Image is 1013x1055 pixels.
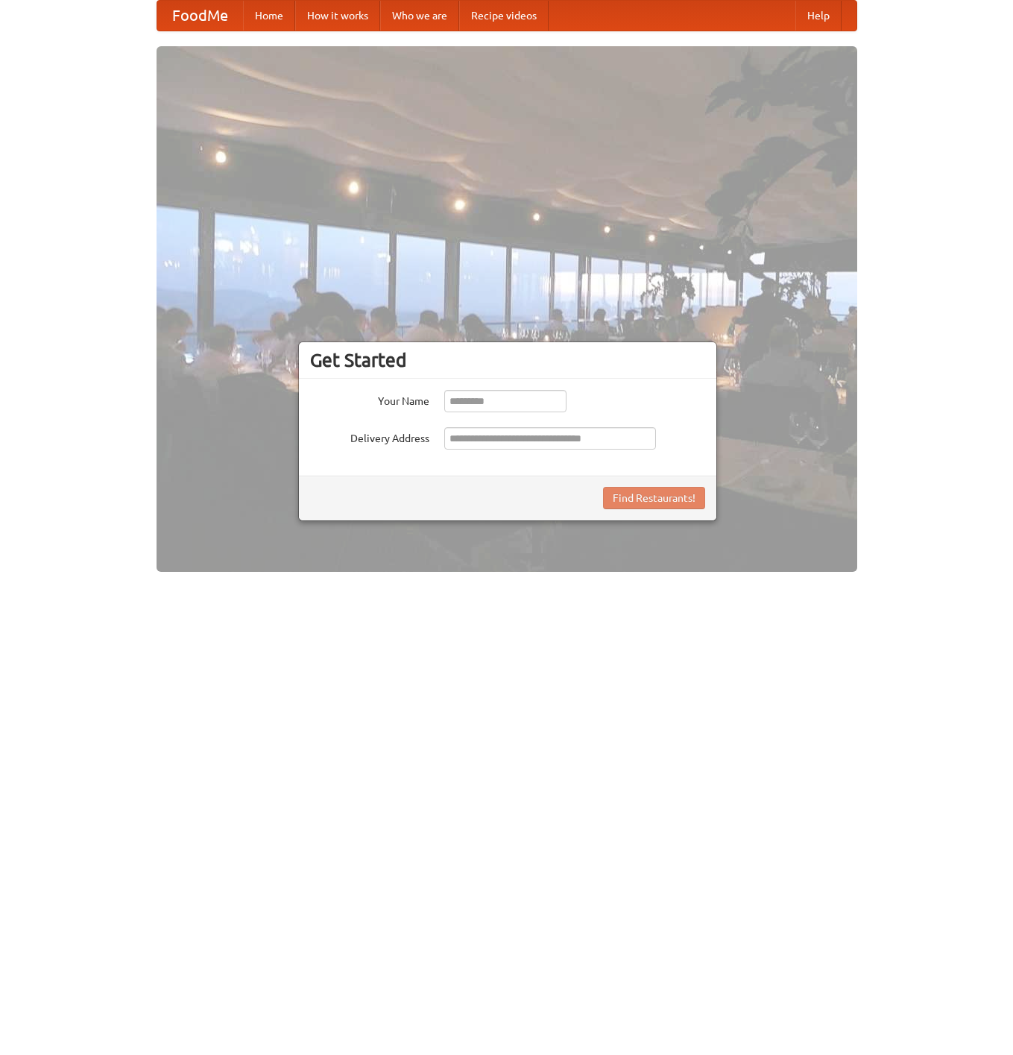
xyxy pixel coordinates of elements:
[795,1,842,31] a: Help
[295,1,380,31] a: How it works
[310,349,705,371] h3: Get Started
[459,1,549,31] a: Recipe videos
[603,487,705,509] button: Find Restaurants!
[243,1,295,31] a: Home
[157,1,243,31] a: FoodMe
[380,1,459,31] a: Who we are
[310,427,429,446] label: Delivery Address
[310,390,429,409] label: Your Name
